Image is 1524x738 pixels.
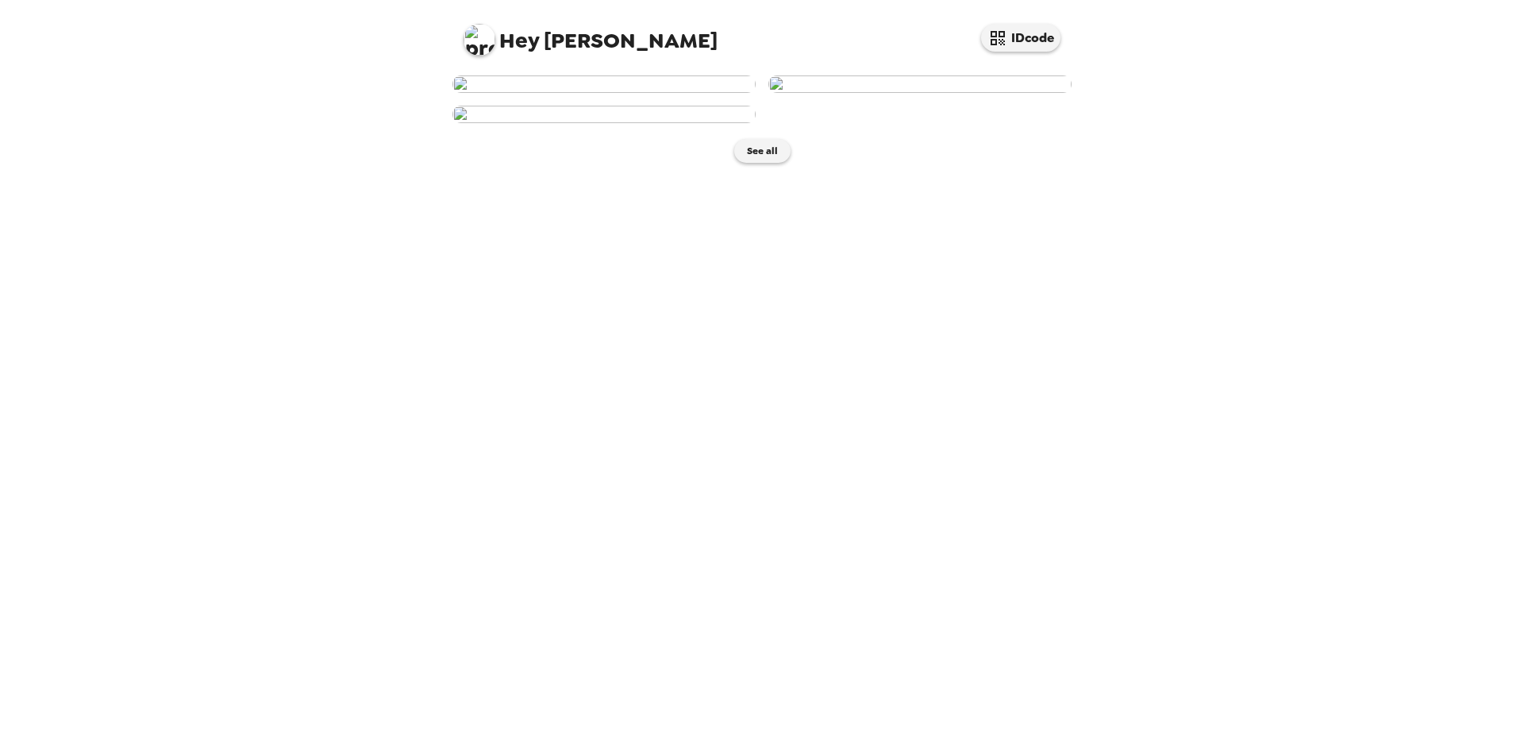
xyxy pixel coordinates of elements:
[464,24,495,56] img: profile pic
[734,139,791,163] button: See all
[499,26,539,55] span: Hey
[452,75,756,93] img: user-280800
[464,16,718,52] span: [PERSON_NAME]
[452,106,756,123] img: user-280793
[981,24,1060,52] button: IDcode
[768,75,1072,93] img: user-280799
